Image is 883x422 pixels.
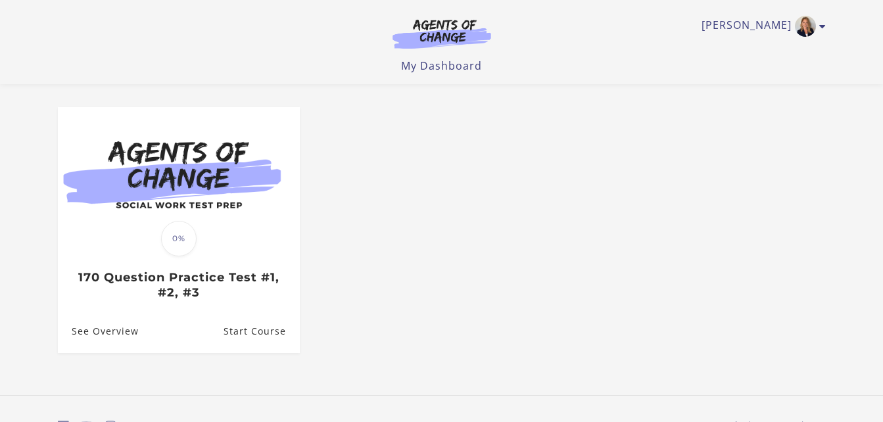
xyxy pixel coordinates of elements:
h3: 170 Question Practice Test #1, #2, #3 [72,270,285,300]
a: My Dashboard [401,59,482,73]
a: 170 Question Practice Test #1, #2, #3: Resume Course [223,310,299,353]
span: 0% [161,221,197,256]
img: Agents of Change Logo [379,18,505,49]
a: Toggle menu [702,16,819,37]
a: 170 Question Practice Test #1, #2, #3: See Overview [58,310,139,353]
